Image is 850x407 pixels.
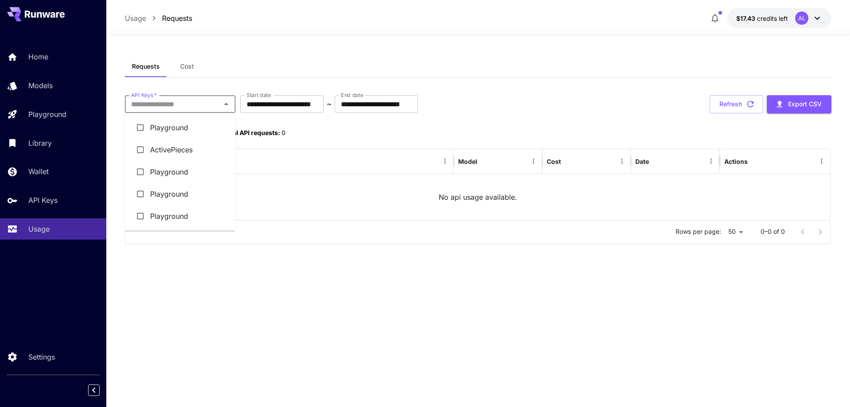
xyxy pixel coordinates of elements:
[562,155,574,167] button: Sort
[710,95,763,113] button: Refresh
[28,195,58,205] p: API Keys
[125,161,236,183] li: Playground
[815,155,828,167] button: Menu
[439,192,517,202] p: No api usage available.
[635,158,649,165] div: Date
[28,109,66,120] p: Playground
[282,129,286,136] span: 0
[327,99,332,109] p: ~
[767,95,831,113] button: Export CSV
[180,62,194,70] span: Cost
[88,384,100,396] button: Collapse sidebar
[527,155,540,167] button: Menu
[705,155,717,167] button: Menu
[439,155,451,167] button: Menu
[162,13,192,23] a: Requests
[724,158,748,165] div: Actions
[132,62,160,70] span: Requests
[131,91,157,99] label: API Keys
[736,14,788,23] div: $17.42551
[795,12,808,25] div: AL
[727,8,831,28] button: $17.42551AL
[28,80,53,91] p: Models
[676,227,721,236] p: Rows per page:
[341,91,363,99] label: End date
[458,158,477,165] div: Model
[547,158,561,165] div: Cost
[28,138,52,148] p: Library
[95,382,106,398] div: Collapse sidebar
[247,91,271,99] label: Start date
[28,352,55,362] p: Settings
[28,224,50,234] p: Usage
[28,166,49,177] p: Wallet
[125,13,192,23] nav: breadcrumb
[125,139,236,161] li: ActivePieces
[650,155,662,167] button: Sort
[757,15,788,22] span: credits left
[125,13,146,23] a: Usage
[125,183,236,205] li: Playground
[28,51,48,62] p: Home
[223,129,280,136] span: Total API requests:
[761,227,785,236] p: 0–0 of 0
[125,205,236,227] li: Playground
[725,225,746,238] div: 50
[125,116,236,139] li: Playground
[220,98,232,110] button: Close
[616,155,628,167] button: Menu
[736,15,757,22] span: $17.43
[478,155,491,167] button: Sort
